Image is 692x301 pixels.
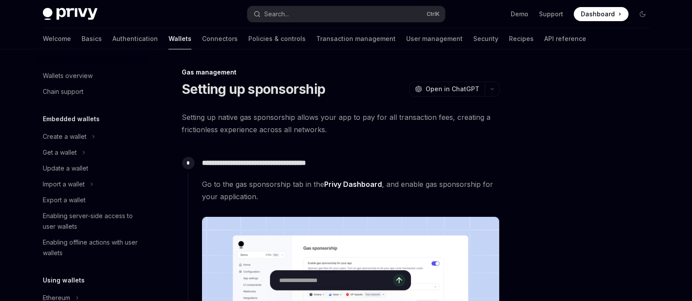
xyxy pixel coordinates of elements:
a: Transaction management [316,28,396,49]
span: Open in ChatGPT [426,85,479,93]
h5: Embedded wallets [43,114,100,124]
img: dark logo [43,8,97,20]
a: Welcome [43,28,71,49]
a: Export a wallet [36,192,149,208]
h5: Using wallets [43,275,85,286]
div: Enabling server-side access to user wallets [43,211,143,232]
a: Demo [511,10,528,19]
span: Setting up native gas sponsorship allows your app to pay for all transaction fees, creating a fri... [182,111,500,136]
a: API reference [544,28,586,49]
span: Ctrl K [426,11,440,18]
button: Send message [393,274,405,286]
span: Go to the gas sponsorship tab in the , and enable gas sponsorship for your application. [202,178,499,203]
a: Basics [82,28,102,49]
a: Enabling offline actions with user wallets [36,234,149,261]
button: Toggle dark mode [636,7,650,21]
a: Privy Dashboard [324,180,382,189]
div: Get a wallet [43,147,77,158]
span: Dashboard [581,10,615,19]
a: Chain support [36,84,149,100]
a: Policies & controls [248,28,306,49]
div: Enabling offline actions with user wallets [43,237,143,258]
a: Wallets [168,28,191,49]
a: Dashboard [574,7,628,21]
a: Wallets overview [36,68,149,84]
div: Wallets overview [43,71,93,81]
a: Recipes [509,28,534,49]
a: Connectors [202,28,238,49]
a: Authentication [112,28,158,49]
a: Enabling server-side access to user wallets [36,208,149,234]
button: Search...CtrlK [247,6,445,22]
div: Search... [264,9,289,19]
a: User management [406,28,463,49]
button: Open in ChatGPT [409,82,485,97]
a: Security [473,28,498,49]
a: Update a wallet [36,160,149,176]
h1: Setting up sponsorship [182,81,325,97]
div: Import a wallet [43,179,85,190]
div: Gas management [182,68,500,77]
div: Chain support [43,86,83,97]
div: Export a wallet [43,195,86,205]
a: Support [539,10,563,19]
div: Update a wallet [43,163,88,174]
div: Create a wallet [43,131,86,142]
